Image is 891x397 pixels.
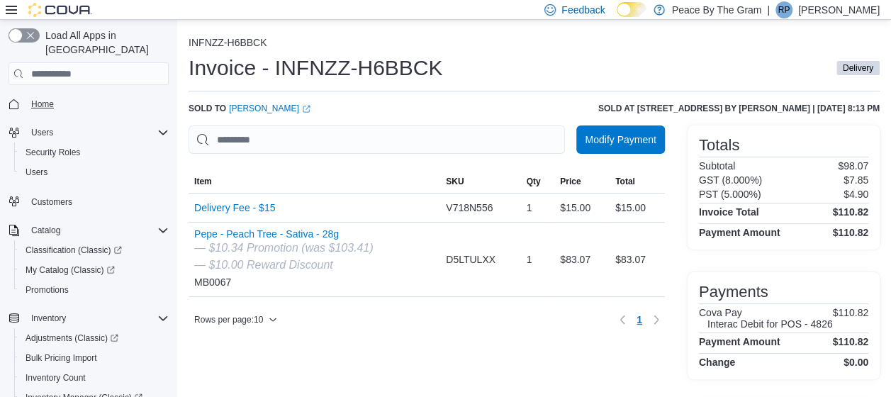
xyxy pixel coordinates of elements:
button: Customers [3,191,174,211]
div: 1 [521,245,555,274]
a: Security Roles [20,144,86,161]
h6: GST (8.000%) [699,174,762,186]
span: Security Roles [20,144,169,161]
a: Inventory Count [20,369,91,386]
span: 1 [637,313,642,327]
span: Item [194,176,212,187]
h4: $110.82 [832,206,868,218]
span: Promotions [26,284,69,296]
nav: Pagination for table: MemoryTable from EuiInMemoryTable [614,308,665,331]
span: Rows per page : 10 [194,314,263,325]
button: Users [26,124,59,141]
span: Users [26,124,169,141]
div: 1 [521,194,555,222]
span: Users [26,167,47,178]
span: Security Roles [26,147,80,158]
button: Users [14,162,174,182]
h3: Payments [699,284,768,301]
input: This is a search bar. As you type, the results lower in the page will automatically filter. [189,125,565,154]
span: Price [560,176,581,187]
a: My Catalog (Classic) [14,260,174,280]
span: Total [615,176,635,187]
button: Pepe - Peach Tree - Sativa - 28g [194,228,374,240]
h6: PST (5.000%) [699,189,761,200]
button: SKU [440,170,520,193]
button: INFNZZ-H6BBCK [189,37,267,48]
h4: $110.82 [832,227,868,238]
span: Users [31,127,53,138]
svg: External link [302,105,310,113]
button: Home [3,94,174,114]
button: Next page [648,311,665,328]
button: Previous page [614,311,631,328]
p: $4.90 [844,189,868,200]
p: | [767,1,770,18]
div: — $10.00 Reward Discount [194,257,374,274]
button: Qty [521,170,555,193]
h4: Payment Amount [699,227,780,238]
button: Total [610,170,665,193]
img: Cova [28,3,92,17]
span: Feedback [561,3,605,17]
div: $83.07 [610,245,665,274]
span: V718N556 [446,199,493,216]
a: Bulk Pricing Import [20,350,103,367]
h3: Totals [699,137,739,154]
span: SKU [446,176,464,187]
p: Peace By The Gram [672,1,762,18]
button: Page 1 of 1 [631,308,648,331]
button: Inventory [26,310,72,327]
h4: Invoice Total [699,206,759,218]
button: Modify Payment [576,125,664,154]
div: $15.00 [554,194,610,222]
nav: An example of EuiBreadcrumbs [189,37,880,51]
span: Adjustments (Classic) [26,332,118,344]
span: D5LTULXX [446,251,495,268]
span: Bulk Pricing Import [20,350,169,367]
span: Customers [26,192,169,210]
p: $7.85 [844,174,868,186]
h6: Cova Pay [699,307,833,318]
span: Delivery [836,61,880,75]
span: Load All Apps in [GEOGRAPHIC_DATA] [40,28,169,57]
span: Promotions [20,281,169,298]
p: $110.82 [832,307,868,330]
h6: Subtotal [699,160,735,172]
span: Catalog [31,225,60,236]
span: My Catalog (Classic) [20,262,169,279]
a: My Catalog (Classic) [20,262,121,279]
h4: $110.82 [832,336,868,347]
ul: Pagination for table: MemoryTable from EuiInMemoryTable [631,308,648,331]
a: Customers [26,194,78,211]
button: Catalog [26,222,66,239]
a: Promotions [20,281,74,298]
button: Inventory [3,308,174,328]
div: — $10.34 Promotion (was $103.41) [194,240,374,257]
button: Catalog [3,220,174,240]
a: Classification (Classic) [20,242,128,259]
a: Adjustments (Classic) [14,328,174,348]
div: Rob Pranger [775,1,792,18]
a: Adjustments (Classic) [20,330,124,347]
h4: $0.00 [844,357,868,368]
span: Inventory [31,313,66,324]
button: Users [3,123,174,142]
button: Rows per page:10 [189,311,283,328]
div: $83.07 [554,245,610,274]
div: Sold to [189,103,310,114]
button: Security Roles [14,142,174,162]
a: Classification (Classic) [14,240,174,260]
button: Promotions [14,280,174,300]
button: Delivery Fee - $15 [194,202,275,213]
div: $15.00 [610,194,665,222]
span: RP [778,1,790,18]
span: My Catalog (Classic) [26,264,115,276]
span: Modify Payment [585,133,656,147]
h6: Sold at [STREET_ADDRESS] by [PERSON_NAME] | [DATE] 8:13 PM [598,103,880,114]
span: Qty [527,176,541,187]
h4: Payment Amount [699,336,780,347]
h6: Interac Debit for POS - 4826 [707,318,833,330]
span: Home [26,95,169,113]
span: Classification (Classic) [26,245,122,256]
